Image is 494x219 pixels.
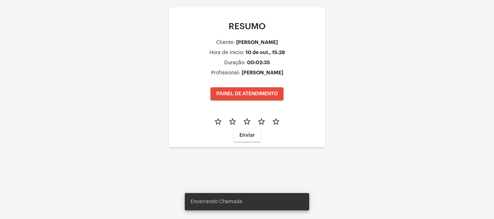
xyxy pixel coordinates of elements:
div: Hora de inicio: [209,50,244,56]
mat-icon: star_border [257,117,266,126]
mat-icon: star_border [243,117,251,126]
div: Duração: [224,60,246,66]
div: Cliente: [216,40,235,45]
div: [PERSON_NAME] [236,40,278,45]
button: Enviar [234,129,261,142]
mat-icon: star_border [272,117,280,126]
span: Encerrando Chamada [191,198,242,205]
div: Profissional: [211,70,240,76]
button: PAINEL DE ATENDIMENTO [210,87,284,100]
div: 00:02:35 [247,60,270,65]
span: PAINEL DE ATENDIMENTO [216,91,278,96]
mat-icon: star_border [214,117,222,126]
span: Enviar [239,133,255,138]
p: RESUMO [175,22,319,31]
mat-icon: star_border [228,117,237,126]
div: [PERSON_NAME] [242,70,283,75]
div: 10 de out., 15:28 [246,50,285,55]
